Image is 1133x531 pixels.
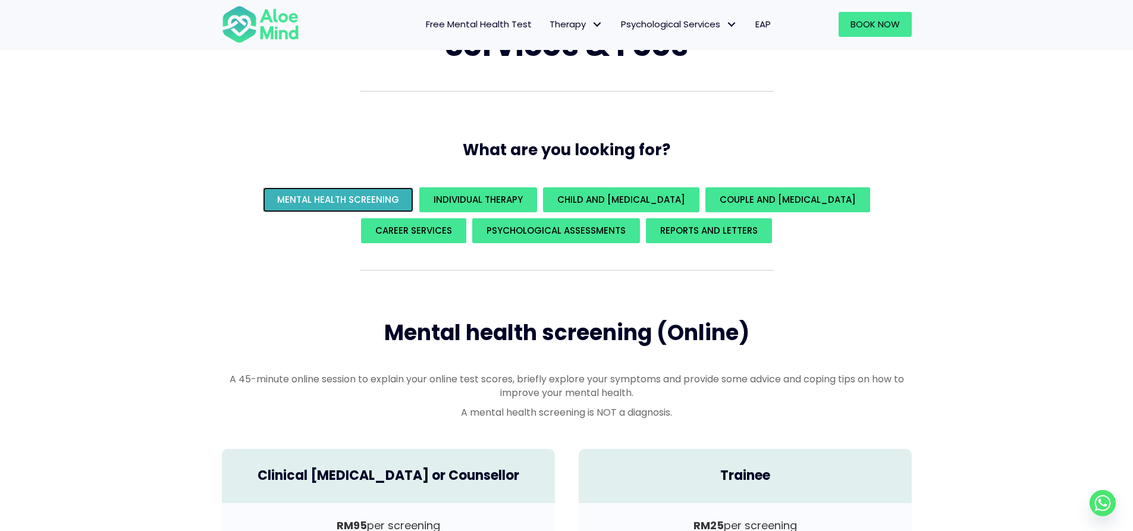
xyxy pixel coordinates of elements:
img: Aloe mind Logo [222,5,299,44]
a: Free Mental Health Test [417,12,541,37]
span: What are you looking for? [463,139,670,161]
h4: Trainee [591,467,900,485]
a: REPORTS AND LETTERS [646,218,772,243]
p: A 45-minute online session to explain your online test scores, briefly explore your symptoms and ... [222,372,912,400]
span: EAP [755,18,771,30]
span: Free Mental Health Test [426,18,532,30]
h4: Clinical [MEDICAL_DATA] or Counsellor [234,467,543,485]
span: Couple and [MEDICAL_DATA] [720,193,856,206]
span: Psychological assessments [487,224,626,237]
nav: Menu [315,12,780,37]
span: Mental Health Screening [277,193,399,206]
a: Mental Health Screening [263,187,413,212]
span: Child and [MEDICAL_DATA] [557,193,685,206]
p: A mental health screening is NOT a diagnosis. [222,406,912,419]
div: What are you looking for? [222,184,912,246]
a: EAP [746,12,780,37]
a: Child and [MEDICAL_DATA] [543,187,699,212]
a: Psychological ServicesPsychological Services: submenu [612,12,746,37]
span: Book Now [850,18,900,30]
a: Whatsapp [1090,490,1116,516]
span: Individual Therapy [434,193,523,206]
span: Therapy: submenu [589,16,606,33]
a: Career Services [361,218,466,243]
span: Therapy [550,18,603,30]
span: REPORTS AND LETTERS [660,224,758,237]
span: Career Services [375,224,452,237]
span: Mental health screening (Online) [384,318,749,348]
a: Book Now [839,12,912,37]
span: Psychological Services [621,18,737,30]
a: Couple and [MEDICAL_DATA] [705,187,870,212]
span: Psychological Services: submenu [723,16,740,33]
a: Individual Therapy [419,187,537,212]
a: Psychological assessments [472,218,640,243]
a: TherapyTherapy: submenu [541,12,612,37]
